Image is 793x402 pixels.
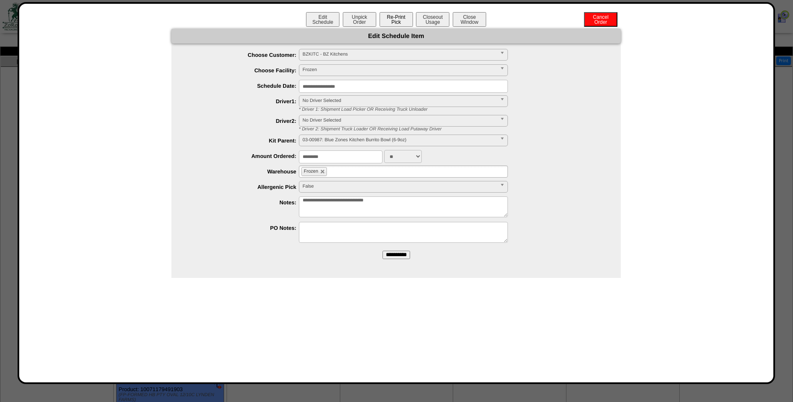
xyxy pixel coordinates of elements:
[416,12,449,27] button: CloseoutUsage
[188,67,299,74] label: Choose Facility:
[188,168,299,175] label: Warehouse
[188,153,299,159] label: Amount Ordered:
[188,118,299,124] label: Driver2:
[188,137,299,144] label: Kit Parent:
[303,135,497,145] span: 03-00987: Blue Zones Kitchen Burrito Bowl (6-9oz)
[304,169,318,174] span: Frozen
[188,52,299,58] label: Choose Customer:
[188,225,299,231] label: PO Notes:
[452,19,487,25] a: CloseWindow
[343,12,376,27] button: UnpickOrder
[303,96,497,106] span: No Driver Selected
[453,12,486,27] button: CloseWindow
[293,107,621,112] div: * Driver 1: Shipment Load Picker OR Receiving Truck Unloader
[584,12,617,27] button: CancelOrder
[171,29,621,43] div: Edit Schedule Item
[188,199,299,206] label: Notes:
[303,181,497,191] span: False
[188,98,299,104] label: Driver1:
[306,12,339,27] button: EditSchedule
[293,127,621,132] div: * Driver 2: Shipment Truck Loader OR Receiving Load Putaway Driver
[380,12,413,27] button: Re-PrintPick
[188,83,299,89] label: Schedule Date:
[303,115,497,125] span: No Driver Selected
[303,49,497,59] span: BZKITC - BZ Kitchens
[303,65,497,75] span: Frozen
[188,184,299,190] label: Allergenic Pick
